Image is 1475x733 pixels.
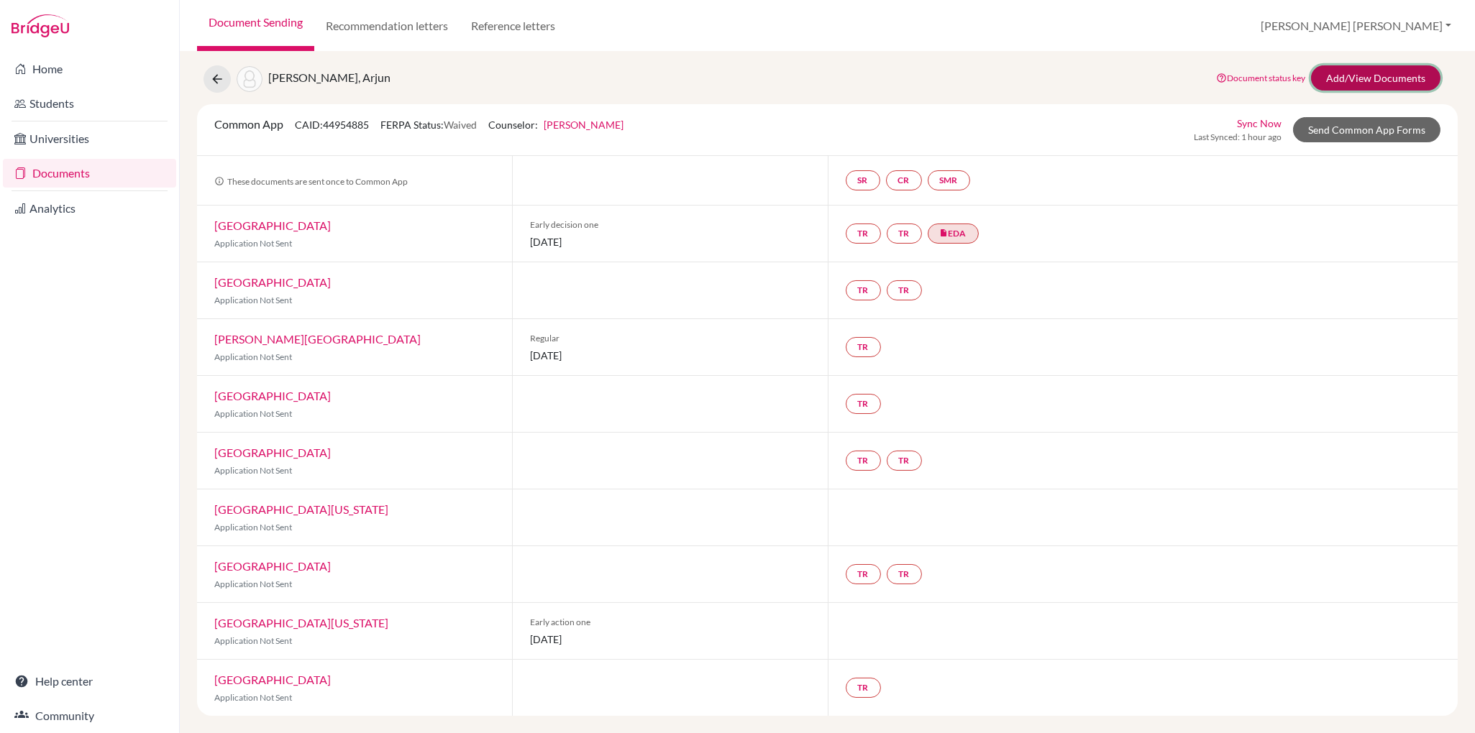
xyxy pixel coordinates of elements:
[268,70,391,84] span: [PERSON_NAME], Arjun
[214,408,292,419] span: Application Not Sent
[928,223,979,244] a: insert_drive_fileEDA
[1254,12,1458,40] button: [PERSON_NAME] [PERSON_NAME]
[214,275,331,289] a: [GEOGRAPHIC_DATA]
[214,295,292,305] span: Application Not Sent
[846,170,880,190] a: SR
[1194,131,1282,144] span: Last Synced: 1 hour ago
[214,559,331,573] a: [GEOGRAPHIC_DATA]
[214,238,292,249] span: Application Not Sent
[530,332,810,345] span: Regular
[846,451,881,471] a: TR
[295,119,369,131] span: CAID: 44954885
[3,701,176,730] a: Community
[530,632,810,647] span: [DATE]
[846,280,881,300] a: TR
[214,635,292,646] span: Application Not Sent
[214,522,292,533] span: Application Not Sent
[846,564,881,584] a: TR
[214,502,388,516] a: [GEOGRAPHIC_DATA][US_STATE]
[214,351,292,362] span: Application Not Sent
[3,159,176,188] a: Documents
[544,119,624,131] a: [PERSON_NAME]
[1216,73,1305,83] a: Document status key
[214,465,292,476] span: Application Not Sent
[887,280,922,300] a: TR
[3,194,176,223] a: Analytics
[846,223,881,244] a: TR
[214,446,331,459] a: [GEOGRAPHIC_DATA]
[214,692,292,703] span: Application Not Sent
[12,14,69,37] img: Bridge-U
[1311,65,1440,91] a: Add/View Documents
[928,170,970,190] a: SMR
[380,119,477,131] span: FERPA Status:
[3,55,176,83] a: Home
[530,234,810,249] span: [DATE]
[214,389,331,402] a: [GEOGRAPHIC_DATA]
[488,119,624,131] span: Counselor:
[3,124,176,153] a: Universities
[886,170,922,190] a: CR
[530,348,810,363] span: [DATE]
[940,229,949,237] i: insert_drive_file
[846,394,881,414] a: TR
[846,678,881,698] a: TR
[214,332,421,346] a: [PERSON_NAME][GEOGRAPHIC_DATA]
[214,578,292,589] span: Application Not Sent
[214,117,283,131] span: Common App
[846,337,881,357] a: TR
[887,451,922,471] a: TR
[530,218,810,231] span: Early decision one
[214,176,408,187] span: These documents are sent once to Common App
[444,119,477,131] span: Waived
[887,564,922,584] a: TR
[214,673,331,686] a: [GEOGRAPHIC_DATA]
[1293,117,1440,142] a: Send Common App Forms
[887,223,922,244] a: TR
[214,616,388,630] a: [GEOGRAPHIC_DATA][US_STATE]
[530,616,810,629] span: Early action one
[1237,116,1282,131] a: Sync Now
[3,89,176,118] a: Students
[214,218,331,232] a: [GEOGRAPHIC_DATA]
[3,667,176,696] a: Help center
